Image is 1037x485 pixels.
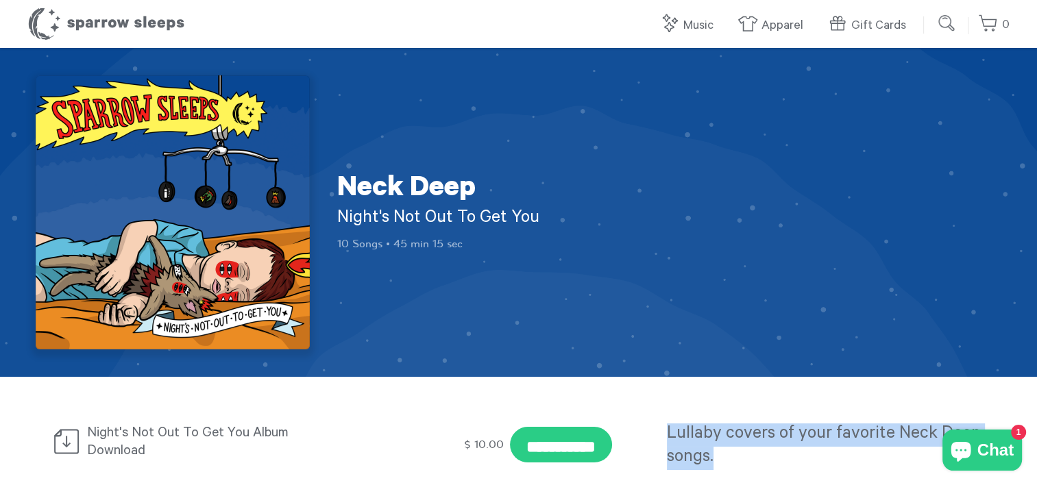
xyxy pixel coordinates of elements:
[978,10,1010,40] a: 0
[337,173,584,208] h1: Neck Deep
[36,75,310,349] img: Neck Deep - Night's Not Out To Get You
[337,236,584,251] p: 10 Songs • 45 min 15 sec
[337,208,584,231] h2: Night's Not Out To Get You
[53,421,341,461] div: Night's Not Out To Get You Album Download
[659,11,720,40] a: Music
[934,10,961,37] input: Submit
[827,11,913,40] a: Gift Cards
[737,11,810,40] a: Apparel
[27,7,185,41] h1: Sparrow Sleeps
[462,432,507,457] div: $ 10.00
[938,430,1026,474] inbox-online-store-chat: Shopify online store chat
[667,425,981,468] span: Lullaby covers of your favorite Neck Deep songs.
